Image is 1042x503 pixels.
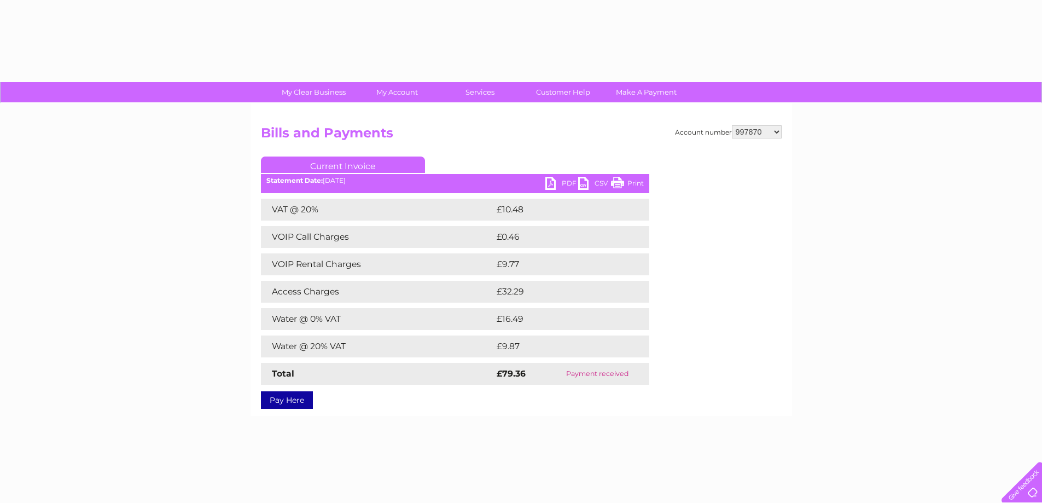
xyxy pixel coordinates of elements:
[352,82,442,102] a: My Account
[601,82,691,102] a: Make A Payment
[261,308,494,330] td: Water @ 0% VAT
[611,177,644,193] a: Print
[497,368,526,379] strong: £79.36
[261,125,782,146] h2: Bills and Payments
[494,281,627,303] td: £32.29
[494,253,624,275] td: £9.77
[261,199,494,221] td: VAT @ 20%
[261,177,649,184] div: [DATE]
[261,281,494,303] td: Access Charges
[546,363,649,385] td: Payment received
[266,176,323,184] b: Statement Date:
[269,82,359,102] a: My Clear Business
[261,391,313,409] a: Pay Here
[261,253,494,275] td: VOIP Rental Charges
[494,226,624,248] td: £0.46
[545,177,578,193] a: PDF
[675,125,782,138] div: Account number
[494,308,627,330] td: £16.49
[578,177,611,193] a: CSV
[272,368,294,379] strong: Total
[261,336,494,357] td: Water @ 20% VAT
[494,336,624,357] td: £9.87
[261,226,494,248] td: VOIP Call Charges
[518,82,608,102] a: Customer Help
[494,199,627,221] td: £10.48
[435,82,525,102] a: Services
[261,157,425,173] a: Current Invoice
